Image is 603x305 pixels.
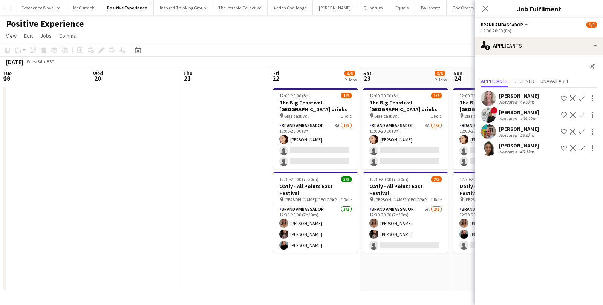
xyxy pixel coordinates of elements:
span: 12:30-20:00 (7h30m) [459,176,499,182]
div: 53.6km [519,132,536,138]
span: 2/3 [431,176,442,182]
div: Not rated [499,149,519,155]
button: The Observer [447,0,485,15]
span: Big Feastival [284,113,309,119]
button: Quantum [357,0,389,15]
span: 12:30-20:00 (7h30m) [279,176,318,182]
app-job-card: 12:00-20:00 (8h)1/3The Big Feastival - [GEOGRAPHIC_DATA] drinks Big Feastival1 RoleBrand Ambassad... [273,88,358,169]
app-card-role: Brand Ambassador3A1/312:00-20:00 (8h)[PERSON_NAME] [273,121,358,169]
span: Week 34 [25,59,44,64]
span: Comms [59,32,76,39]
span: 1 Role [431,113,442,119]
app-job-card: 12:30-20:00 (7h30m)2/3Oatly - All Points East Festival [PERSON_NAME][GEOGRAPHIC_DATA]1 RoleBrand ... [363,172,448,253]
button: Equals [389,0,415,15]
span: View [6,32,17,39]
span: [PERSON_NAME][GEOGRAPHIC_DATA] [374,197,431,202]
span: 1 Role [341,197,352,202]
div: Not rated [499,99,519,105]
div: 49.7km [519,99,536,105]
span: Sat [363,70,372,77]
div: Not rated [499,132,519,138]
div: [PERSON_NAME] [499,109,539,116]
app-card-role: Brand Ambassador3/312:30-20:00 (7h30m)[PERSON_NAME][PERSON_NAME][PERSON_NAME] [273,205,358,253]
span: 1 Role [431,197,442,202]
div: 45.1km [519,149,536,155]
span: 21 [182,74,193,83]
h3: The Big Feastival - [GEOGRAPHIC_DATA] drinks [363,99,448,113]
div: 2 Jobs [345,77,357,83]
app-job-card: 12:00-20:00 (8h)1/3The Big Feastival - [GEOGRAPHIC_DATA] drinks Big Feastival1 RoleBrand Ambassad... [363,88,448,169]
button: Positive Experience [101,0,154,15]
h1: Positive Experience [6,18,84,29]
span: ! [491,107,497,114]
span: [PERSON_NAME][GEOGRAPHIC_DATA] [284,197,341,202]
div: BST [47,59,54,64]
span: Thu [183,70,193,77]
span: Fri [273,70,279,77]
button: McCurrach [67,0,101,15]
button: Ballsportz [415,0,447,15]
app-job-card: 12:00-20:00 (8h)1/3The Big Feastival - [GEOGRAPHIC_DATA] drinks Big Feastival1 RoleBrand Ambassad... [453,88,538,169]
div: [DATE] [6,58,23,66]
div: [PERSON_NAME] [499,126,539,132]
div: 106.2km [519,116,538,121]
h3: Oatly - All Points East Festival [273,183,358,196]
span: Unavailable [540,78,569,84]
span: 1/3 [586,22,597,28]
a: Edit [21,31,36,41]
a: Jobs [37,31,55,41]
span: Wed [93,70,103,77]
span: Brand Ambassador [481,22,523,28]
app-card-role: Brand Ambassador2A1/312:00-20:00 (8h)[PERSON_NAME] [453,121,538,169]
div: 12:00-20:00 (8h) [481,28,597,34]
span: Jobs [40,32,52,39]
span: 12:00-20:00 (8h) [369,93,400,98]
span: 3/6 [435,71,445,76]
span: Big Feastival [374,113,399,119]
span: [PERSON_NAME][GEOGRAPHIC_DATA] [464,197,521,202]
app-job-card: 12:30-20:00 (7h30m)3/3Oatly - All Points East Festival [PERSON_NAME][GEOGRAPHIC_DATA]1 RoleBrand ... [273,172,358,253]
a: Comms [56,31,79,41]
span: 12:00-20:00 (8h) [459,93,490,98]
h3: The Big Feastival - [GEOGRAPHIC_DATA] drinks [453,99,538,113]
span: 19 [2,74,12,83]
button: The Intrepid Collective [212,0,268,15]
h3: Oatly - All Points East Festival [453,183,538,196]
span: 1/3 [341,93,352,98]
h3: Job Fulfilment [475,4,603,14]
button: Brand Ambassador [481,22,529,28]
span: 4/6 [344,71,355,76]
app-card-role: Brand Ambassador5A2/312:30-20:00 (7h30m)[PERSON_NAME][PERSON_NAME] [363,205,448,253]
span: 1 Role [341,113,352,119]
span: 12:30-20:00 (7h30m) [369,176,409,182]
div: Applicants [475,37,603,55]
span: Sun [453,70,462,77]
span: Big Feastival [464,113,489,119]
app-card-role: Brand Ambassador4A1/312:00-20:00 (8h)[PERSON_NAME] [363,121,448,169]
span: 20 [92,74,103,83]
span: 24 [452,74,462,83]
button: Experience Wave Ltd [15,0,67,15]
app-job-card: 12:30-20:00 (7h30m)2/3Oatly - All Points East Festival [PERSON_NAME][GEOGRAPHIC_DATA]1 RoleBrand ... [453,172,538,253]
div: [PERSON_NAME] [499,142,539,149]
span: 12:00-20:00 (8h) [279,93,310,98]
span: Tue [3,70,12,77]
button: [PERSON_NAME] [313,0,357,15]
span: 1/3 [431,93,442,98]
span: 3/3 [341,176,352,182]
span: Applicants [481,78,508,84]
button: Action Challenge [268,0,313,15]
span: 22 [272,74,279,83]
span: 23 [362,74,372,83]
div: Not rated [499,116,519,121]
button: Inspired Thinking Group [154,0,212,15]
div: [PERSON_NAME] [499,92,539,99]
h3: Oatly - All Points East Festival [363,183,448,196]
span: Declined [514,78,534,84]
